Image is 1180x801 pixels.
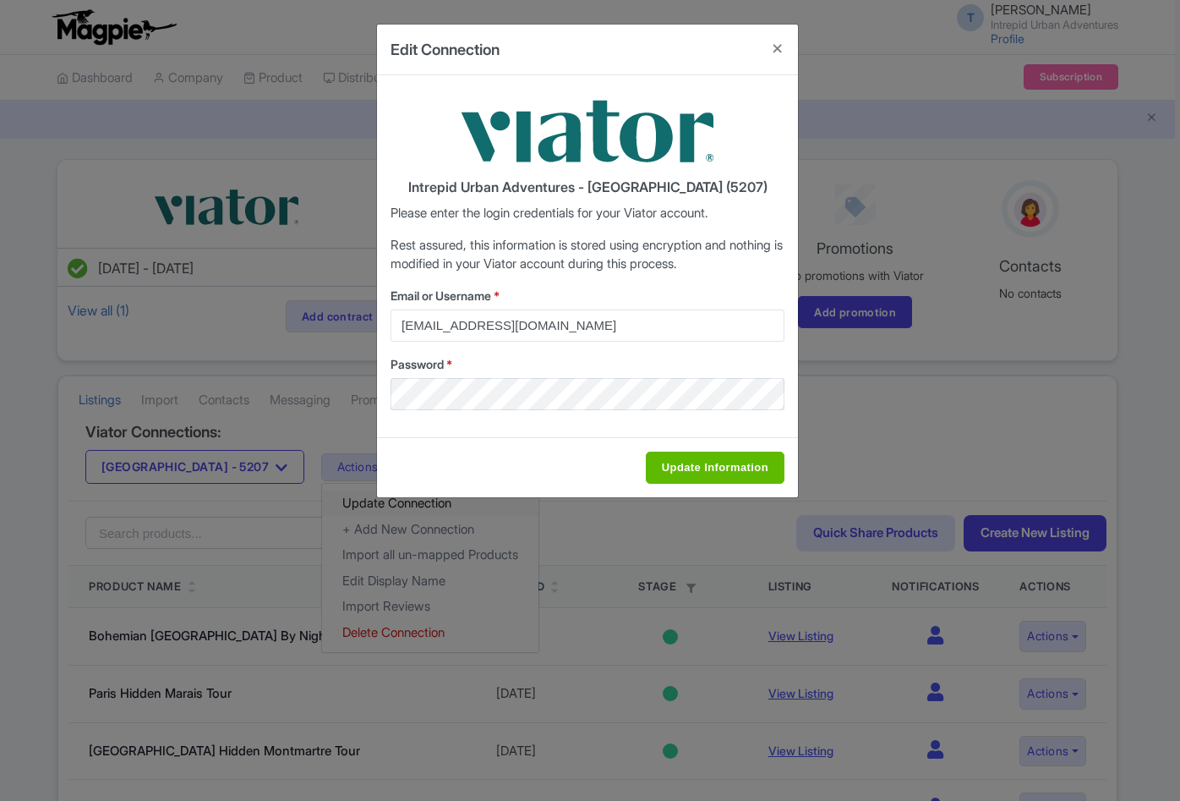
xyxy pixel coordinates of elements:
p: Please enter the login credentials for your Viator account. [391,204,784,223]
img: viator-9033d3fb01e0b80761764065a76b653a.png [461,89,714,173]
span: Password [391,357,444,371]
button: Close [757,25,798,73]
span: Email or Username [391,288,491,303]
input: Update Information [646,452,784,484]
p: Rest assured, this information is stored using encryption and nothing is modified in your Viator ... [391,236,784,274]
h4: Intrepid Urban Adventures - [GEOGRAPHIC_DATA] (5207) [391,180,784,195]
h4: Edit Connection [391,38,500,61]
